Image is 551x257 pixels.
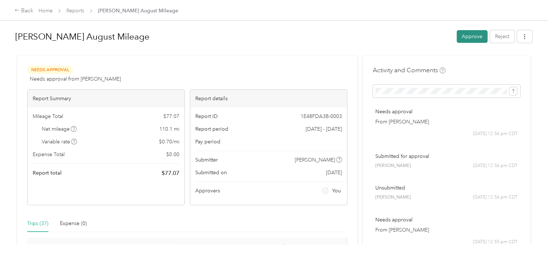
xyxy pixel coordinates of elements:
p: Submitted for approval [375,152,518,160]
span: You [332,187,341,195]
span: $ 0.00 [166,151,179,158]
span: Track Method [274,244,304,256]
span: 1E48FDA3B-0003 [301,113,342,120]
p: Needs approval [375,216,518,224]
span: Report ID [195,113,218,120]
a: Reports [66,8,84,14]
div: Expense (0) [60,220,87,228]
span: Needs Approval [27,66,73,74]
iframe: Everlance-gr Chat Button Frame [510,216,551,257]
span: Gross Miles [45,244,72,256]
span: Approvers [195,187,220,195]
span: Submitted on [195,169,227,176]
p: From [PERSON_NAME] [375,226,518,234]
div: Back [15,7,33,15]
div: Trips (37) [27,220,48,228]
span: [DATE] 12:55 pm CDT [473,239,518,245]
span: Expense Total [33,151,65,158]
span: Net mileage [42,125,77,133]
p: Needs approval [375,108,518,115]
span: Mileage Total [33,113,63,120]
h4: Activity and Comments [373,66,445,75]
span: Report total [33,169,62,177]
span: [DATE] 12:56 pm CDT [473,163,518,169]
span: $ 77.07 [162,169,179,178]
h1: Sam Franchi August Mileage [15,28,452,45]
a: Home [38,8,53,14]
span: $ 77.07 [163,113,179,120]
button: Approve [457,30,487,43]
p: Unsubmitted [375,184,518,192]
span: Report period [195,125,228,133]
span: $ 0.70 / mi [159,138,179,146]
span: Pay period [195,138,220,146]
span: Submitter [195,156,218,164]
span: [PERSON_NAME] [375,163,411,169]
span: 110.1 mi [159,125,179,133]
div: Report Summary [28,90,184,107]
span: [PERSON_NAME] August Mileage [98,7,178,15]
span: [DATE] 12:56 pm CDT [473,194,518,201]
span: Needs approval from [PERSON_NAME] [30,75,121,83]
span: [DATE] - [DATE] [306,125,342,133]
span: [DATE] [326,169,342,176]
div: Report details [190,90,347,107]
span: [DATE] 12:56 pm CDT [473,131,518,137]
button: Reject [490,30,514,43]
p: From [PERSON_NAME] [375,118,518,126]
span: [PERSON_NAME] [375,194,411,201]
span: Variable rate [42,138,77,146]
span: [PERSON_NAME] [295,156,335,164]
